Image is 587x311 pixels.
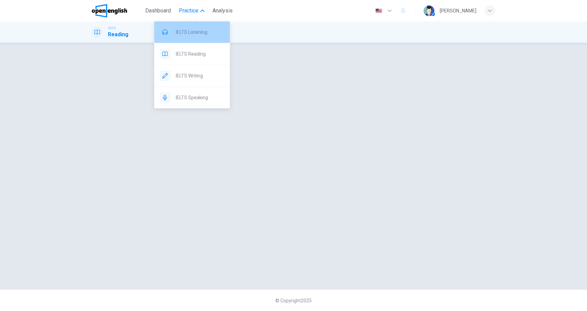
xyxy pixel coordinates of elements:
[176,5,207,17] button: Practice
[176,94,225,102] span: IELTS Speaking
[154,43,230,65] div: IELTS Reading
[92,4,127,17] img: OpenEnglish logo
[143,5,173,17] button: Dashboard
[176,28,225,36] span: IELTS Listening
[179,7,198,15] span: Practice
[92,4,143,17] a: OpenEnglish logo
[108,31,128,39] h1: Reading
[176,72,225,80] span: IELTS Writing
[154,21,230,43] div: IELTS Listening
[145,7,171,15] span: Dashboard
[176,50,225,58] span: IELTS Reading
[154,87,230,108] div: IELTS Speaking
[375,8,383,13] img: en
[210,5,235,17] button: Analysis
[212,7,233,15] span: Analysis
[424,5,434,16] img: Profile picture
[440,7,476,15] div: [PERSON_NAME]
[154,65,230,87] div: IELTS Writing
[275,298,312,303] span: © Copyright 2025
[108,26,116,31] span: IELTS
